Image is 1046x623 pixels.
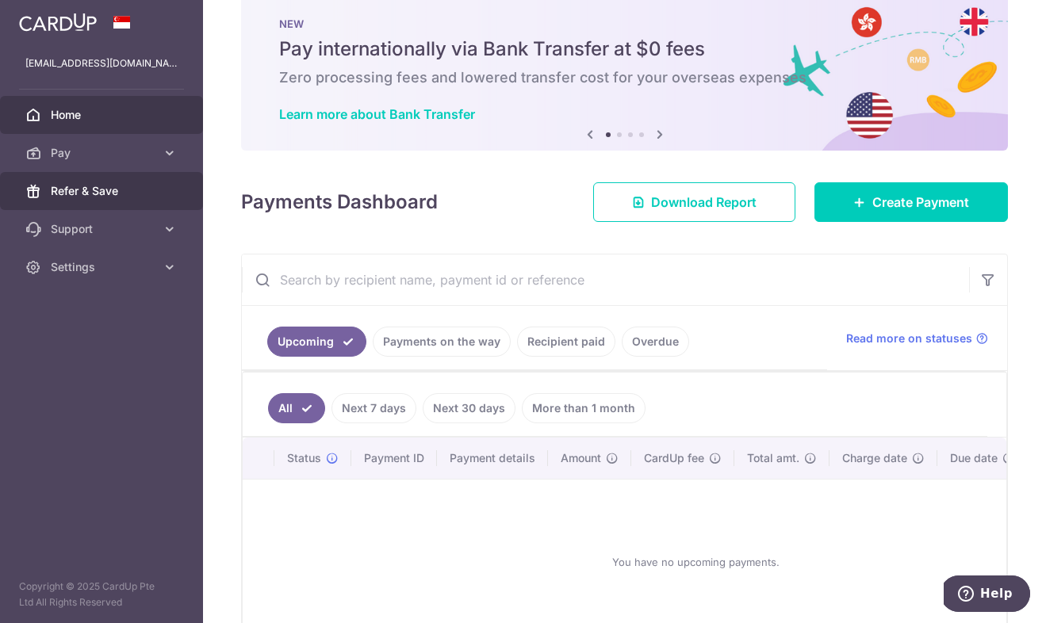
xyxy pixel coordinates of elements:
[279,17,970,30] p: NEW
[872,193,969,212] span: Create Payment
[651,193,757,212] span: Download Report
[36,11,69,25] span: Help
[25,55,178,71] p: [EMAIL_ADDRESS][DOMAIN_NAME]
[287,450,321,466] span: Status
[351,438,437,479] th: Payment ID
[593,182,795,222] a: Download Report
[51,183,155,199] span: Refer & Save
[846,331,972,346] span: Read more on statuses
[373,327,511,357] a: Payments on the way
[842,450,907,466] span: Charge date
[268,393,325,423] a: All
[423,393,515,423] a: Next 30 days
[846,331,988,346] a: Read more on statuses
[51,259,155,275] span: Settings
[267,327,366,357] a: Upcoming
[950,450,998,466] span: Due date
[747,450,799,466] span: Total amt.
[644,450,704,466] span: CardUp fee
[944,575,1030,615] iframe: Opens a widget where you can find more information
[241,188,438,216] h4: Payments Dashboard
[51,107,155,123] span: Home
[242,254,969,305] input: Search by recipient name, payment id or reference
[19,13,97,32] img: CardUp
[51,145,155,161] span: Pay
[622,327,689,357] a: Overdue
[522,393,646,423] a: More than 1 month
[517,327,615,357] a: Recipient paid
[279,68,970,87] h6: Zero processing fees and lowered transfer cost for your overseas expenses
[331,393,416,423] a: Next 7 days
[814,182,1008,222] a: Create Payment
[279,36,970,62] h5: Pay internationally via Bank Transfer at $0 fees
[437,438,548,479] th: Payment details
[51,221,155,237] span: Support
[561,450,601,466] span: Amount
[279,106,475,122] a: Learn more about Bank Transfer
